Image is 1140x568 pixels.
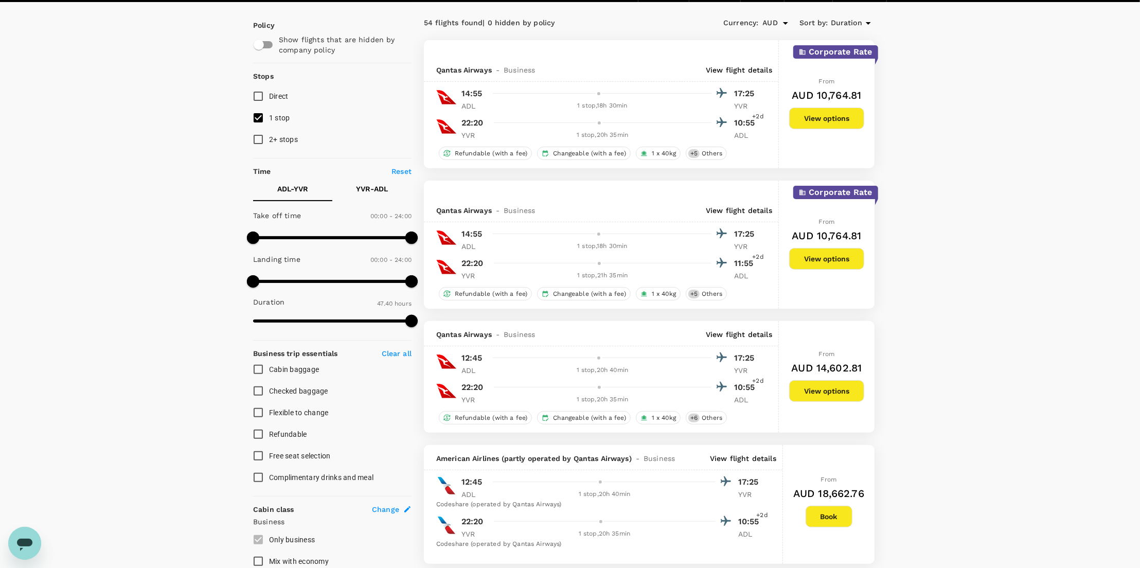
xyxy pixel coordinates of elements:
[461,87,483,100] p: 14:55
[492,205,504,216] span: -
[461,489,487,500] p: ADL
[493,395,711,405] div: 1 stop , 20h 35min
[792,87,862,103] h6: AUD 10,764.81
[370,212,412,220] span: 00:00 - 24:00
[436,87,457,108] img: QF
[686,287,727,300] div: +5Others
[734,87,760,100] p: 17:25
[439,411,532,424] div: Refundable (with a fee)
[734,381,760,394] p: 10:55
[636,411,681,424] div: 1 x 40kg
[806,506,852,527] button: Book
[831,17,862,29] span: Duration
[793,485,864,502] h6: AUD 18,662.76
[549,149,630,158] span: Changeable (with a fee)
[451,290,531,298] span: Refundable (with a fee)
[253,297,284,307] p: Duration
[688,414,700,422] span: + 6
[253,517,412,527] p: Business
[648,414,680,422] span: 1 x 40kg
[493,365,711,376] div: 1 stop , 20h 40min
[778,16,793,30] button: Open
[451,414,531,422] span: Refundable (with a fee)
[436,65,492,75] span: Qantas Airways
[792,360,862,376] h6: AUD 14,602.81
[809,46,872,58] p: Corporate Rate
[269,557,329,565] span: Mix with economy
[734,241,760,252] p: YVR
[436,381,457,401] img: QF
[451,149,531,158] span: Refundable (with a fee)
[461,365,487,376] p: ADL
[391,166,412,176] p: Reset
[8,527,41,560] iframe: Button to launch messaging window
[436,257,457,277] img: QF
[632,453,644,464] span: -
[269,536,315,544] span: Only business
[461,241,487,252] p: ADL
[253,505,294,513] strong: Cabin class
[753,252,764,262] span: +2d
[253,166,271,176] p: Time
[436,351,457,372] img: QF
[269,409,329,417] span: Flexible to change
[269,473,373,482] span: Complimentary drinks and meal
[819,78,835,85] span: From
[461,228,483,240] p: 14:55
[269,92,289,100] span: Direct
[461,352,483,364] p: 12:45
[253,210,301,221] p: Take off time
[493,241,711,252] div: 1 stop , 18h 30min
[253,20,262,30] p: Policy
[439,147,532,160] div: Refundable (with a fee)
[789,380,864,402] button: View options
[492,65,504,75] span: -
[698,290,726,298] span: Others
[686,147,727,160] div: +5Others
[753,376,764,386] span: +2d
[493,489,716,500] div: 1 stop , 20h 40min
[461,257,484,270] p: 22:20
[372,504,399,514] span: Change
[269,135,298,144] span: 2+ stops
[436,539,764,549] div: Codeshare (operated by Qantas Airways)
[269,114,290,122] span: 1 stop
[436,453,632,464] span: American Airlines (partly operated by Qantas Airways)
[461,130,487,140] p: YVR
[269,387,328,395] span: Checked baggage
[636,287,681,300] div: 1 x 40kg
[706,65,772,75] p: View flight details
[723,17,758,29] span: Currency :
[648,149,680,158] span: 1 x 40kg
[492,329,504,340] span: -
[734,365,760,376] p: YVR
[549,290,630,298] span: Changeable (with a fee)
[757,510,768,521] span: +2d
[436,205,492,216] span: Qantas Airways
[356,184,388,194] p: YVR - ADL
[644,453,675,464] span: Business
[648,290,680,298] span: 1 x 40kg
[436,227,457,248] img: QF
[253,349,338,358] strong: Business trip essentials
[734,130,760,140] p: ADL
[792,227,862,244] h6: AUD 10,764.81
[253,72,274,80] strong: Stops
[424,17,649,29] div: 54 flights found | 0 hidden by policy
[436,475,457,496] img: AA
[269,430,307,438] span: Refundable
[734,271,760,281] p: ADL
[549,414,630,422] span: Changeable (with a fee)
[537,147,630,160] div: Changeable (with a fee)
[504,205,535,216] span: Business
[734,101,760,111] p: YVR
[436,116,457,137] img: QF
[493,271,711,281] div: 1 stop , 21h 35min
[819,350,835,358] span: From
[461,271,487,281] p: YVR
[504,329,535,340] span: Business
[821,476,837,483] span: From
[269,365,319,374] span: Cabin baggage
[461,381,484,394] p: 22:20
[738,529,764,539] p: ADL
